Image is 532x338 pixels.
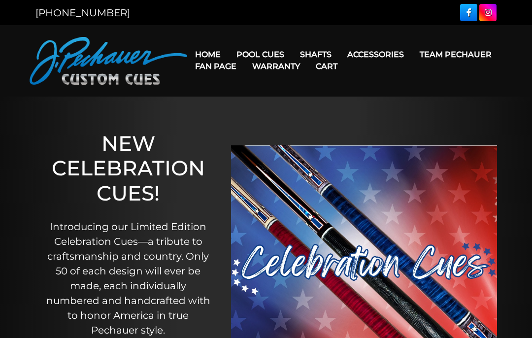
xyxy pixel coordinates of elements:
img: Pechauer Custom Cues [30,37,187,85]
h1: NEW CELEBRATION CUES! [45,131,211,205]
a: Accessories [339,42,412,67]
a: Shafts [292,42,339,67]
a: Warranty [244,54,308,79]
p: Introducing our Limited Edition Celebration Cues—a tribute to craftsmanship and country. Only 50 ... [45,219,211,338]
a: Fan Page [187,54,244,79]
a: Home [187,42,229,67]
a: Team Pechauer [412,42,499,67]
a: Pool Cues [229,42,292,67]
a: Cart [308,54,345,79]
a: [PHONE_NUMBER] [35,7,130,19]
